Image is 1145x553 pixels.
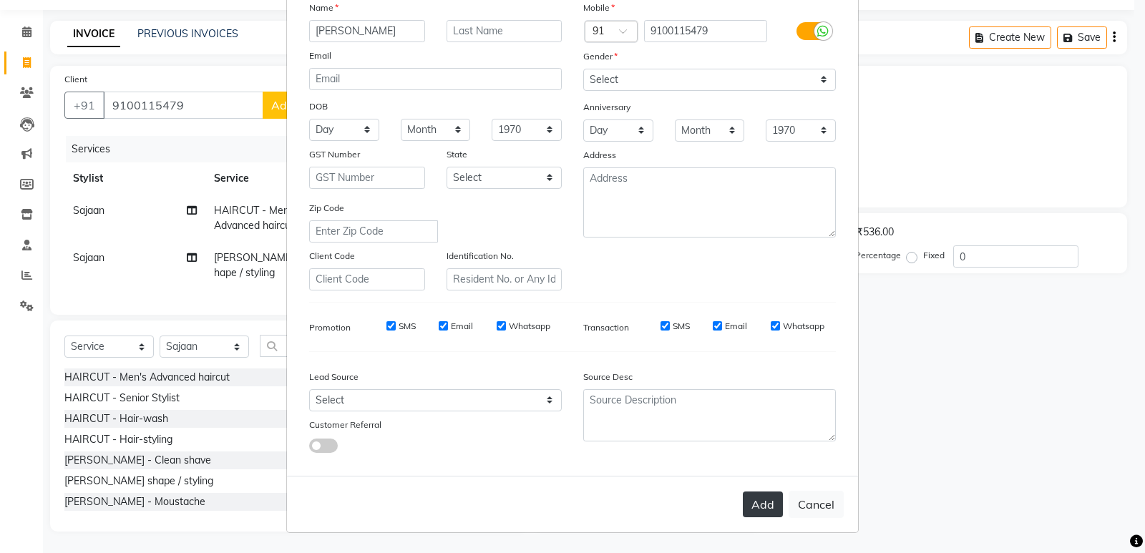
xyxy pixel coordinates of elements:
button: Add [743,491,783,517]
label: DOB [309,100,328,113]
label: Promotion [309,321,351,334]
label: Whatsapp [509,320,550,333]
label: Lead Source [309,371,359,383]
label: Name [309,1,338,14]
label: Transaction [583,321,629,334]
label: Address [583,149,616,162]
input: Last Name [447,20,562,42]
label: SMS [399,320,416,333]
label: Email [725,320,747,333]
label: Gender [583,50,618,63]
label: Client Code [309,250,355,263]
button: Cancel [789,491,844,518]
label: Identification No. [447,250,514,263]
input: Email [309,68,562,90]
label: Mobile [583,1,615,14]
input: Enter Zip Code [309,220,438,243]
label: Source Desc [583,371,633,383]
label: SMS [673,320,690,333]
label: Zip Code [309,202,344,215]
input: Client Code [309,268,425,290]
label: Customer Referral [309,419,381,431]
label: Email [451,320,473,333]
input: First Name [309,20,425,42]
label: State [447,148,467,161]
label: GST Number [309,148,360,161]
label: Email [309,49,331,62]
input: Mobile [644,20,768,42]
label: Anniversary [583,101,630,114]
label: Whatsapp [783,320,824,333]
input: GST Number [309,167,425,189]
input: Resident No. or Any Id [447,268,562,290]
